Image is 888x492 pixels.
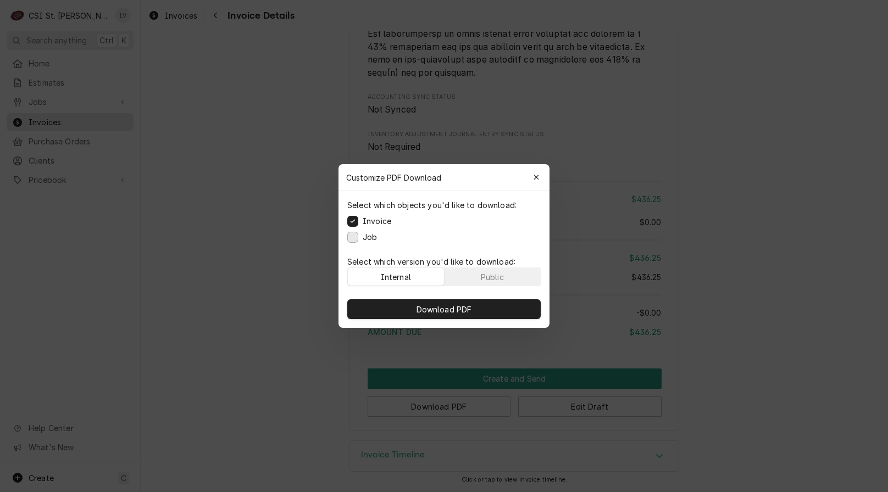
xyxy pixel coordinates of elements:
div: Internal [381,271,411,283]
label: Invoice [363,215,391,227]
label: Job [363,231,377,243]
div: Customize PDF Download [338,164,550,191]
button: Download PDF [347,299,541,319]
p: Select which objects you'd like to download: [347,199,517,211]
p: Select which version you'd like to download: [347,256,541,267]
span: Download PDF [414,304,474,315]
div: Public [481,271,504,283]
